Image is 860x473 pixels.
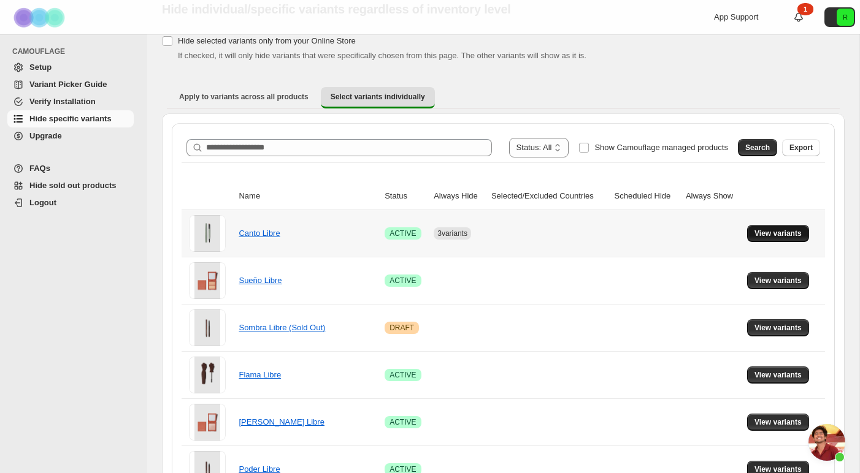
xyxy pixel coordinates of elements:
span: View variants [754,323,802,333]
span: Search [745,143,770,153]
button: Select variants individually [321,87,435,108]
a: Variant Picker Guide [7,76,134,93]
span: Apply to variants across all products [179,92,309,102]
span: ACTIVE [390,417,416,427]
span: CAMOUFLAGE [12,47,139,56]
span: Show Camouflage managed products [594,143,728,152]
button: View variants [747,272,809,289]
span: Verify Installation [29,97,96,106]
a: Setup [7,59,134,76]
span: If checked, it will only hide variants that were specifically chosen from this page. The other va... [178,51,586,60]
span: View variants [754,229,802,238]
th: Selected/Excluded Countries [488,183,611,210]
a: Aprire la chat [808,424,845,461]
button: Search [738,139,777,156]
th: Name [235,183,381,210]
a: Canto Libre [239,229,280,238]
span: App Support [714,12,758,21]
span: ACTIVE [390,229,416,238]
a: [PERSON_NAME] Libre [239,417,324,426]
span: 3 variants [437,229,467,238]
a: Hide sold out products [7,177,134,194]
a: Hide specific variants [7,110,134,127]
div: 1 [797,3,813,15]
span: View variants [754,417,802,427]
a: Sueño Libre [239,276,282,285]
span: Upgrade [29,131,62,140]
a: Logout [7,194,134,211]
span: ACTIVE [390,370,416,380]
span: FAQs [29,164,50,173]
button: View variants [747,366,809,384]
th: Status [381,183,430,210]
span: Hide selected variants only from your Online Store [178,36,356,45]
a: Upgrade [7,127,134,145]
button: View variants [747,414,809,431]
span: View variants [754,370,802,380]
a: Flama Libre [239,370,281,379]
text: R [843,13,848,21]
a: FAQs [7,160,134,177]
span: Setup [29,62,52,72]
th: Scheduled Hide [611,183,682,210]
button: Avatar with initials R [824,7,855,27]
th: Always Hide [430,183,488,210]
a: 1 [793,11,805,23]
button: Apply to variants across all products [169,87,318,107]
span: View variants [754,276,802,286]
span: Logout [29,198,56,207]
span: Hide sold out products [29,181,117,190]
a: Sombra Libre (Sold Out) [239,323,325,332]
th: Always Show [682,183,743,210]
button: View variants [747,319,809,336]
span: ACTIVE [390,276,416,286]
span: DRAFT [390,323,414,333]
span: Export [789,143,813,153]
span: Select variants individually [331,92,425,102]
a: Verify Installation [7,93,134,110]
button: Export [782,139,820,156]
span: Hide specific variants [29,114,112,123]
span: Variant Picker Guide [29,80,107,89]
img: Camouflage [10,1,71,34]
span: Avatar with initials R [837,9,854,26]
button: View variants [747,225,809,242]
